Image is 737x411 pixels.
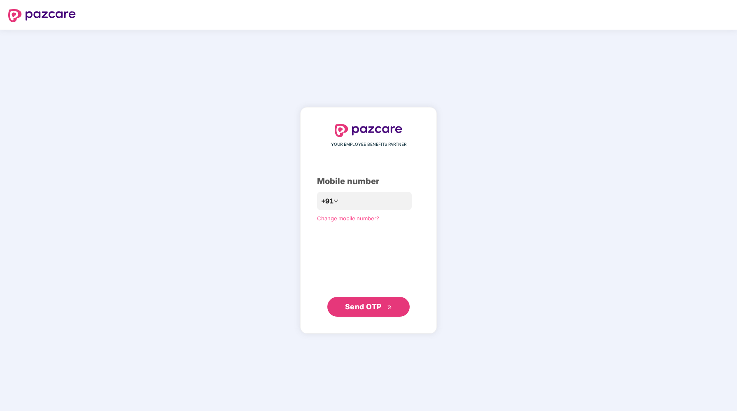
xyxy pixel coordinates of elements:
span: Send OTP [345,302,382,311]
img: logo [335,124,402,137]
span: down [334,198,338,203]
span: double-right [387,305,392,310]
span: YOUR EMPLOYEE BENEFITS PARTNER [331,141,406,148]
span: +91 [321,196,334,206]
a: Change mobile number? [317,215,379,222]
div: Mobile number [317,175,420,188]
button: Send OTPdouble-right [327,297,410,317]
img: logo [8,9,76,22]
